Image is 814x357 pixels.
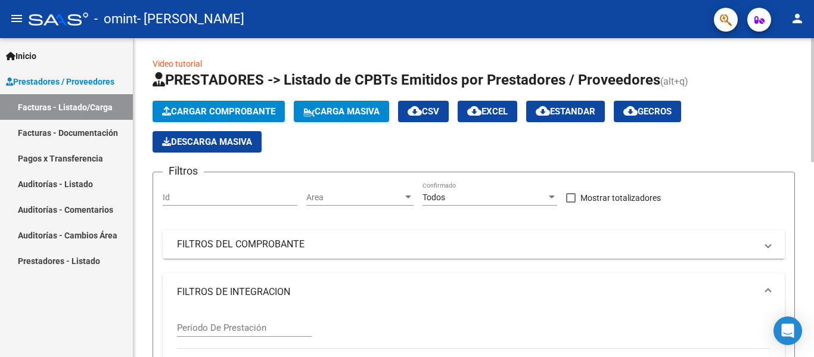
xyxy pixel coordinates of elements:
[660,76,688,87] span: (alt+q)
[6,49,36,63] span: Inicio
[94,6,137,32] span: - omint
[162,106,275,117] span: Cargar Comprobante
[458,101,517,122] button: EXCEL
[536,104,550,118] mat-icon: cloud_download
[580,191,661,205] span: Mostrar totalizadores
[294,101,389,122] button: Carga Masiva
[422,193,445,202] span: Todos
[163,273,785,311] mat-expansion-panel-header: FILTROS DE INTEGRACION
[10,11,24,26] mat-icon: menu
[623,104,638,118] mat-icon: cloud_download
[467,106,508,117] span: EXCEL
[526,101,605,122] button: Estandar
[153,101,285,122] button: Cargar Comprobante
[790,11,804,26] mat-icon: person
[6,75,114,88] span: Prestadores / Proveedores
[398,101,449,122] button: CSV
[153,131,262,153] app-download-masive: Descarga masiva de comprobantes (adjuntos)
[153,72,660,88] span: PRESTADORES -> Listado de CPBTs Emitidos por Prestadores / Proveedores
[303,106,380,117] span: Carga Masiva
[467,104,481,118] mat-icon: cloud_download
[163,230,785,259] mat-expansion-panel-header: FILTROS DEL COMPROBANTE
[614,101,681,122] button: Gecros
[408,106,439,117] span: CSV
[623,106,672,117] span: Gecros
[773,316,802,345] div: Open Intercom Messenger
[137,6,244,32] span: - [PERSON_NAME]
[177,285,756,299] mat-panel-title: FILTROS DE INTEGRACION
[536,106,595,117] span: Estandar
[153,59,202,69] a: Video tutorial
[408,104,422,118] mat-icon: cloud_download
[153,131,262,153] button: Descarga Masiva
[162,136,252,147] span: Descarga Masiva
[306,193,403,203] span: Area
[177,238,756,251] mat-panel-title: FILTROS DEL COMPROBANTE
[163,163,204,179] h3: Filtros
